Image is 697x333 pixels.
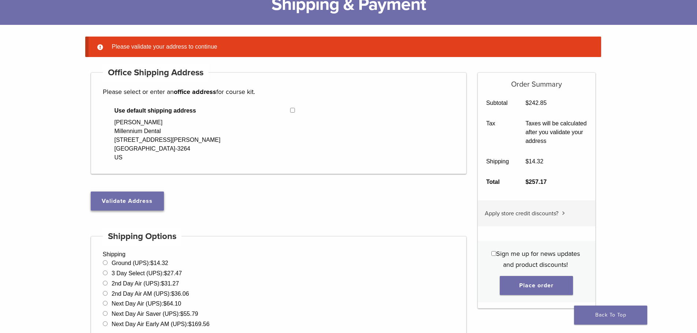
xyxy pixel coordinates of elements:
a: Back To Top [574,306,647,325]
span: $ [163,300,166,307]
span: $ [161,280,164,287]
bdi: 64.10 [163,300,181,307]
span: $ [525,100,529,106]
label: Ground (UPS): [112,260,168,266]
span: Sign me up for news updates and product discounts! [496,250,580,269]
label: Next Day Air (UPS): [112,300,181,307]
label: 3 Day Select (UPS): [112,270,182,276]
bdi: 257.17 [525,179,547,185]
label: Next Day Air Saver (UPS): [112,311,198,317]
bdi: 14.32 [525,158,543,164]
li: Please validate your address to continue [109,42,589,51]
span: $ [171,291,175,297]
bdi: 242.85 [525,100,547,106]
span: $ [150,260,154,266]
label: Next Day Air Early AM (UPS): [112,321,210,327]
span: Apply store credit discounts? [485,210,558,217]
bdi: 55.79 [180,311,198,317]
bdi: 14.32 [150,260,168,266]
span: $ [525,179,529,185]
p: Please select or enter an for course kit. [103,86,455,97]
img: caret.svg [562,211,565,215]
label: 2nd Day Air AM (UPS): [112,291,189,297]
td: Taxes will be calculated after you validate your address [517,113,595,151]
th: Tax [478,113,517,151]
label: 2nd Day Air (UPS): [112,280,179,287]
strong: office address [174,88,216,96]
bdi: 27.47 [164,270,182,276]
bdi: 169.56 [188,321,210,327]
span: $ [525,158,529,164]
h4: Shipping Options [103,228,182,245]
button: Place order [500,276,573,295]
span: $ [188,321,192,327]
th: Subtotal [478,93,517,113]
bdi: 36.06 [171,291,189,297]
div: [PERSON_NAME] Millennium Dental [STREET_ADDRESS][PERSON_NAME] [GEOGRAPHIC_DATA]-3264 US [115,118,221,162]
button: Validate Address [91,192,164,211]
span: Use default shipping address [115,106,291,115]
span: $ [164,270,167,276]
bdi: 31.27 [161,280,179,287]
h4: Office Shipping Address [103,64,209,82]
th: Shipping [478,151,517,172]
th: Total [478,172,517,192]
span: $ [180,311,184,317]
input: Sign me up for news updates and product discounts! [491,251,496,256]
h5: Order Summary [478,73,595,89]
